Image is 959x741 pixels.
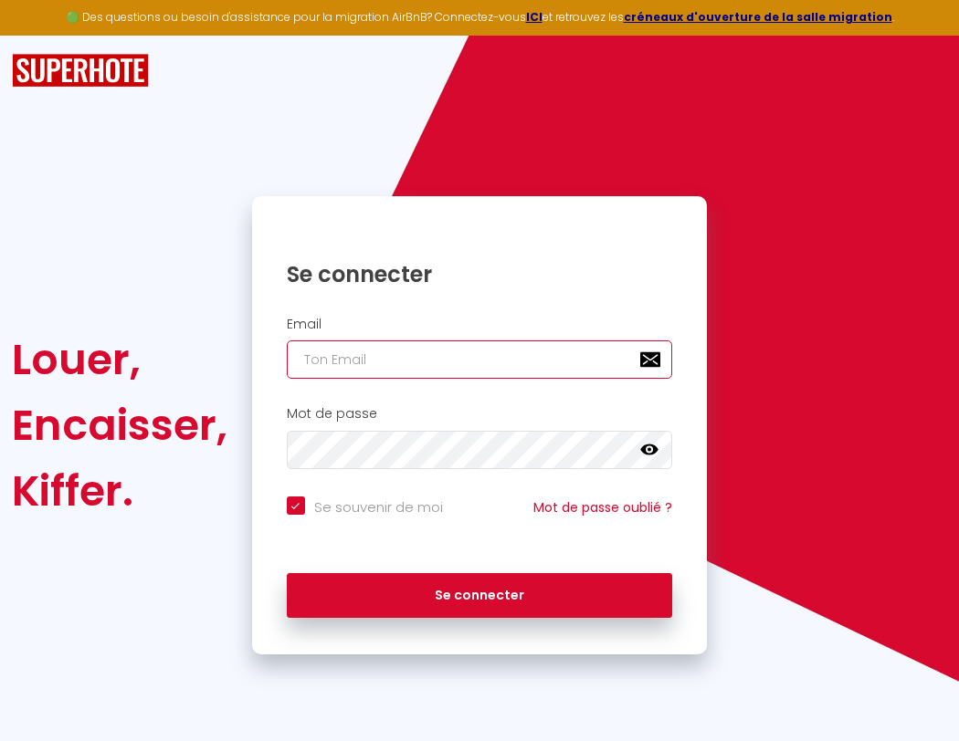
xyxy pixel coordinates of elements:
[12,327,227,392] div: Louer,
[533,498,672,517] a: Mot de passe oublié ?
[287,340,673,379] input: Ton Email
[287,573,673,619] button: Se connecter
[287,317,673,332] h2: Email
[624,9,892,25] a: créneaux d'ouverture de la salle migration
[287,260,673,288] h1: Se connecter
[287,406,673,422] h2: Mot de passe
[12,392,227,458] div: Encaisser,
[526,9,543,25] a: ICI
[12,54,149,88] img: SuperHote logo
[15,7,69,62] button: Ouvrir le widget de chat LiveChat
[12,458,227,524] div: Kiffer.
